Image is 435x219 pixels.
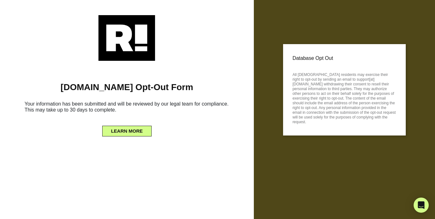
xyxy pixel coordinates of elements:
p: Database Opt Out [293,54,396,63]
p: All [DEMOGRAPHIC_DATA] residents may exercise their right to opt-out by sending an email to suppo... [293,71,396,124]
div: Open Intercom Messenger [414,198,429,213]
img: Retention.com [98,15,155,61]
h1: [DOMAIN_NAME] Opt-Out Form [9,82,244,93]
a: LEARN MORE [102,127,152,132]
button: LEARN MORE [102,126,152,136]
h6: Your information has been submitted and will be reviewed by our legal team for compliance. This m... [9,98,244,118]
